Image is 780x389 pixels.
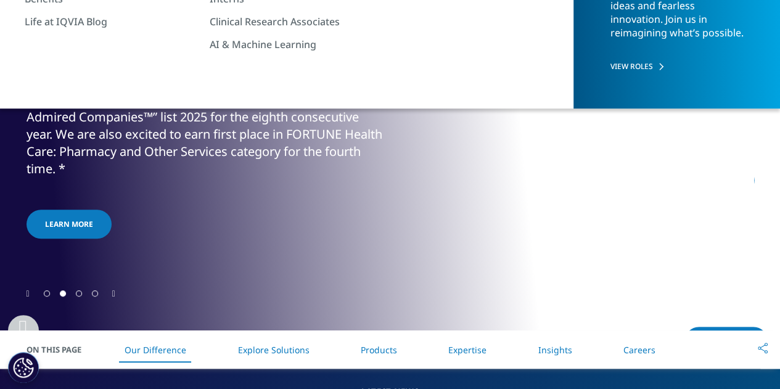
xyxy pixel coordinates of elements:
a: Products [361,344,397,356]
a: Learn more [27,210,112,239]
div: Previous slide [27,287,30,299]
a: Expertise [448,344,486,356]
div: Next slide [112,287,115,299]
a: Explore Solutions [237,344,309,356]
a: AI & Machine Learning [210,38,382,51]
button: Cookies Settings [8,352,39,383]
a: Contact Us [684,327,768,356]
span: Go to slide 2 [60,290,66,297]
a: Insights [538,344,572,356]
a: Clinical Research Associates [210,15,382,28]
a: Life at IQVIA Blog [25,15,197,28]
a: Our Difference [125,344,186,356]
span: Go to slide 4 [92,290,98,297]
span: On This Page [27,343,94,356]
span: Learn more [45,219,93,229]
a: Careers [623,344,655,356]
p: IQVIA is proud to be included in Fortune® “World’s Most Admired Companies™” list 2025 for the eig... [27,91,387,185]
span: Go to slide 3 [76,290,82,297]
a: VIEW ROLES [610,61,744,72]
span: Go to slide 1 [44,290,50,297]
